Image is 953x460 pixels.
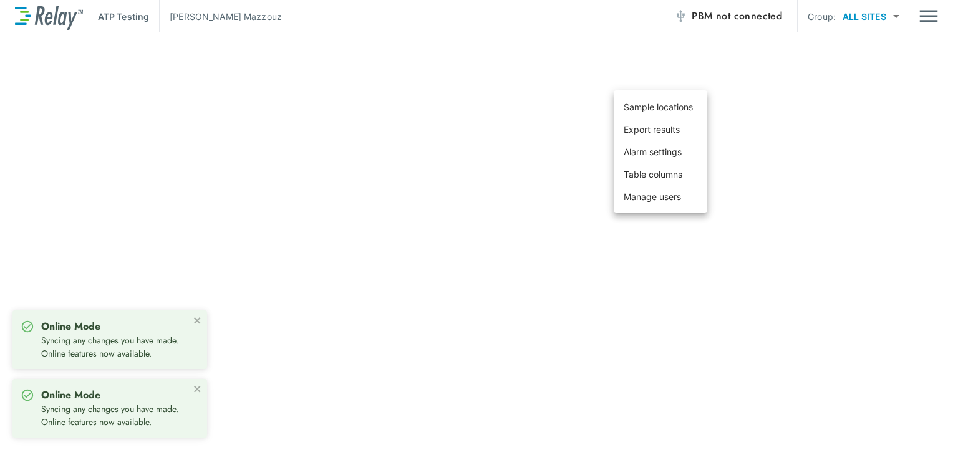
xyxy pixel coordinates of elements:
p: Syncing any changes you have made. Online features now available. [41,403,190,429]
p: Sample locations [624,100,693,113]
img: Online [21,389,34,401]
p: Export results [624,123,680,136]
strong: Online Mode [41,388,100,402]
p: Table columns [624,168,682,181]
button: close [193,384,202,394]
iframe: Resource center [826,423,941,451]
p: Syncing any changes you have made. Online features now available. [41,334,190,360]
img: Online [21,320,34,333]
strong: Online Mode [41,319,100,333]
p: Alarm settings [624,145,682,158]
button: close [193,315,202,325]
p: Manage users [624,190,681,203]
